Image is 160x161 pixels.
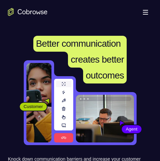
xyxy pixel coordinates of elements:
span: Better communication [36,38,121,49]
img: A series of tools used in co-browsing sessions [54,79,73,142]
a: Go to the home page [8,8,48,16]
span: Customer [20,103,47,110]
img: A customer support agent talking on the phone [76,95,134,142]
span: creates better [71,54,124,65]
img: A customer holding their phone [26,63,51,142]
span: Agent [122,126,141,133]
